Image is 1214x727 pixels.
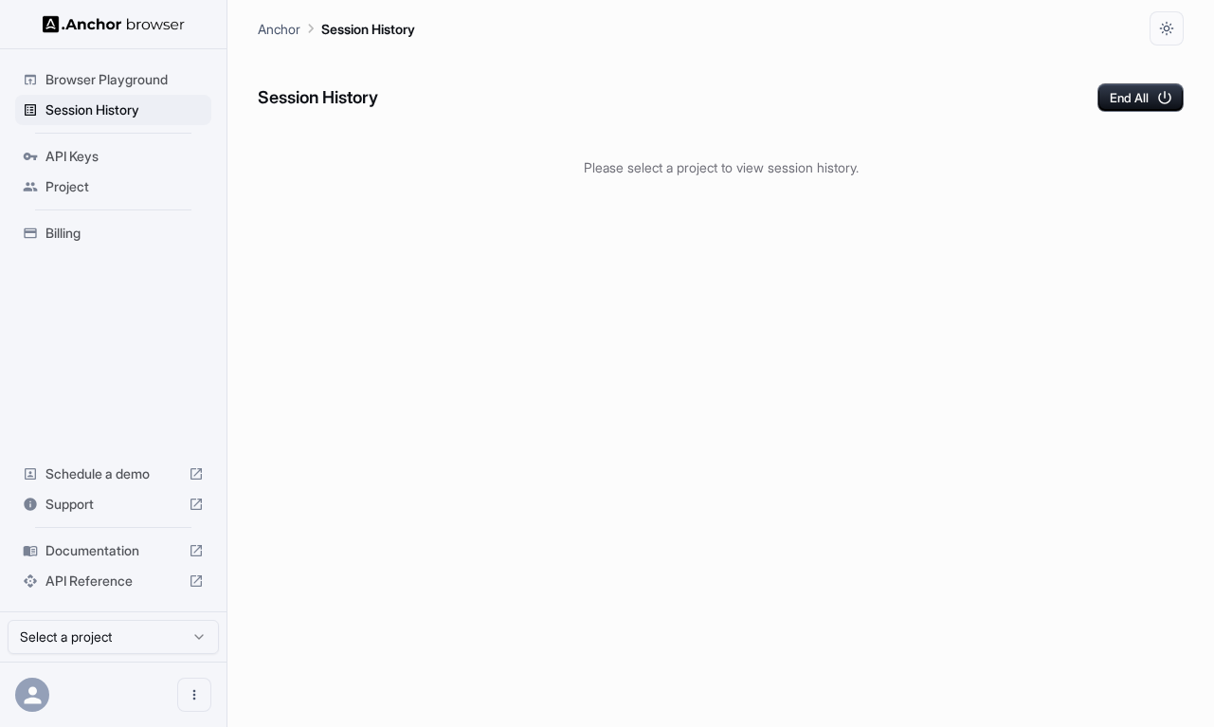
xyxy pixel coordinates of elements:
[321,19,415,39] p: Session History
[15,489,211,519] div: Support
[45,70,204,89] span: Browser Playground
[45,177,204,196] span: Project
[45,224,204,243] span: Billing
[258,157,1184,177] p: Please select a project to view session history.
[45,495,181,514] span: Support
[15,566,211,596] div: API Reference
[258,84,378,112] h6: Session History
[45,464,181,483] span: Schedule a demo
[45,147,204,166] span: API Keys
[1097,83,1184,112] button: End All
[45,541,181,560] span: Documentation
[258,19,300,39] p: Anchor
[15,218,211,248] div: Billing
[15,141,211,172] div: API Keys
[45,572,181,591] span: API Reference
[15,95,211,125] div: Session History
[258,18,415,39] nav: breadcrumb
[15,536,211,566] div: Documentation
[15,172,211,202] div: Project
[43,15,185,33] img: Anchor Logo
[15,64,211,95] div: Browser Playground
[15,459,211,489] div: Schedule a demo
[177,678,211,712] button: Open menu
[45,100,204,119] span: Session History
